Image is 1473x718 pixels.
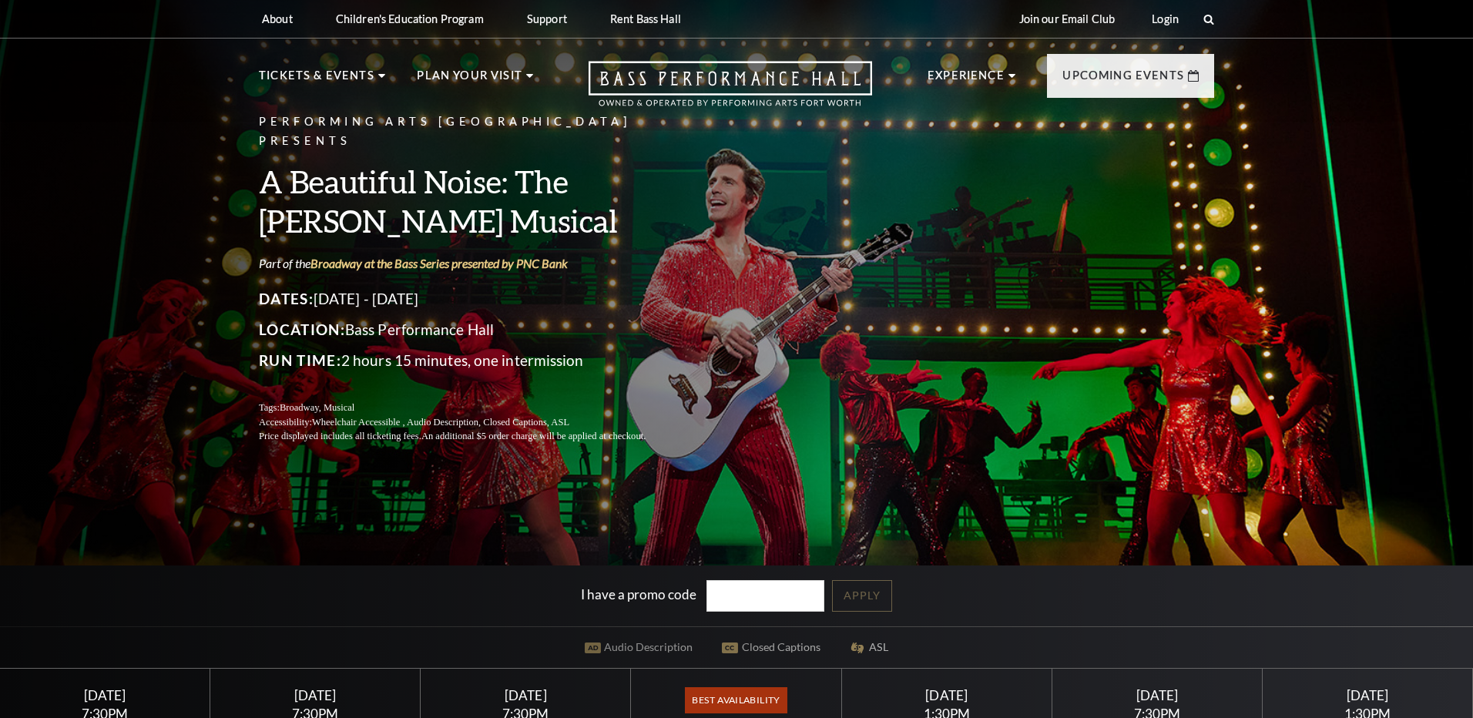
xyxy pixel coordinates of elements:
[1070,687,1243,703] div: [DATE]
[259,317,683,342] p: Bass Performance Hall
[581,586,696,602] label: I have a promo code
[310,256,568,270] a: Broadway at the Bass Series presented by PNC Bank
[259,429,683,444] p: Price displayed includes all ticketing fees.
[259,66,374,94] p: Tickets & Events
[928,66,1005,94] p: Experience
[259,255,683,272] p: Part of the
[259,320,345,338] span: Location:
[259,351,341,369] span: Run Time:
[259,415,683,430] p: Accessibility:
[18,687,192,703] div: [DATE]
[259,287,683,311] p: [DATE] - [DATE]
[312,417,569,428] span: Wheelchair Accessible , Audio Description, Closed Captions, ASL
[336,12,484,25] p: Children's Education Program
[280,402,354,413] span: Broadway, Musical
[685,687,787,713] span: Best Availability
[259,348,683,373] p: 2 hours 15 minutes, one intermission
[417,66,522,94] p: Plan Your Visit
[527,12,567,25] p: Support
[439,687,612,703] div: [DATE]
[1281,687,1455,703] div: [DATE]
[610,12,681,25] p: Rent Bass Hall
[259,290,314,307] span: Dates:
[259,162,683,240] h3: A Beautiful Noise: The [PERSON_NAME] Musical
[860,687,1033,703] div: [DATE]
[1062,66,1184,94] p: Upcoming Events
[421,431,646,441] span: An additional $5 order charge will be applied at checkout.
[229,687,402,703] div: [DATE]
[259,112,683,151] p: Performing Arts [GEOGRAPHIC_DATA] Presents
[262,12,293,25] p: About
[259,401,683,415] p: Tags:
